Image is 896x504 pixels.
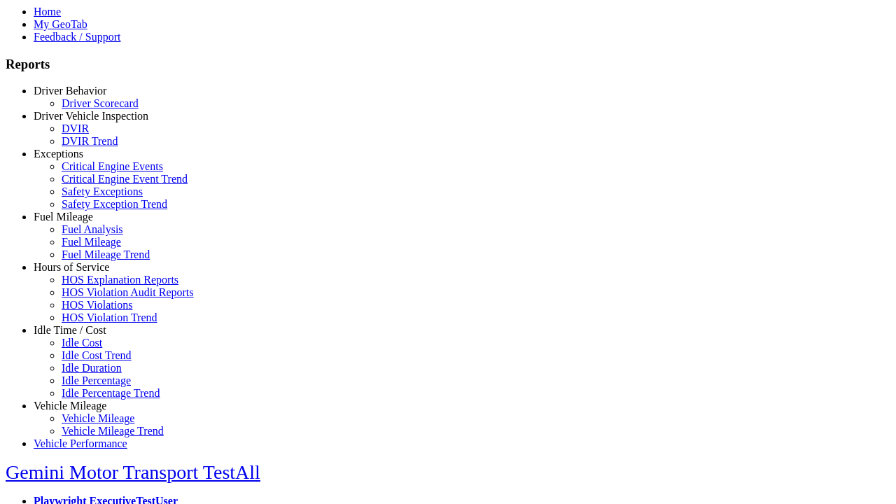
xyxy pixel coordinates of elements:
a: Exceptions [34,148,83,160]
a: Feedback / Support [34,31,120,43]
a: Idle Time / Cost [34,324,106,336]
a: Fuel Mileage [62,236,121,248]
a: Idle Duration [62,362,122,374]
a: HOS Violations [62,299,132,311]
a: HOS Violation Trend [62,311,157,323]
a: Critical Engine Event Trend [62,173,188,185]
a: HOS Violation Audit Reports [62,286,194,298]
a: Fuel Mileage [34,211,93,223]
a: Gemini Motor Transport TestAll [6,461,260,483]
a: Driver Behavior [34,85,106,97]
a: Vehicle Mileage Trend [62,425,164,437]
a: Vehicle Mileage [62,412,134,424]
a: Driver Scorecard [62,97,139,109]
a: DVIR [62,122,89,134]
a: Critical Engine Events [62,160,163,172]
a: Vehicle Mileage [34,400,106,412]
a: Vehicle Performance [34,437,127,449]
a: Fuel Mileage Trend [62,248,150,260]
a: Driver Vehicle Inspection [34,110,148,122]
a: Home [34,6,61,17]
a: DVIR Trend [62,135,118,147]
a: Idle Cost Trend [62,349,132,361]
h3: Reports [6,57,890,72]
a: My GeoTab [34,18,87,30]
a: Idle Percentage [62,374,131,386]
a: Hours of Service [34,261,109,273]
a: HOS Explanation Reports [62,274,178,286]
a: Idle Cost [62,337,102,349]
a: Safety Exception Trend [62,198,167,210]
a: Fuel Analysis [62,223,123,235]
a: Idle Percentage Trend [62,387,160,399]
a: Safety Exceptions [62,185,143,197]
